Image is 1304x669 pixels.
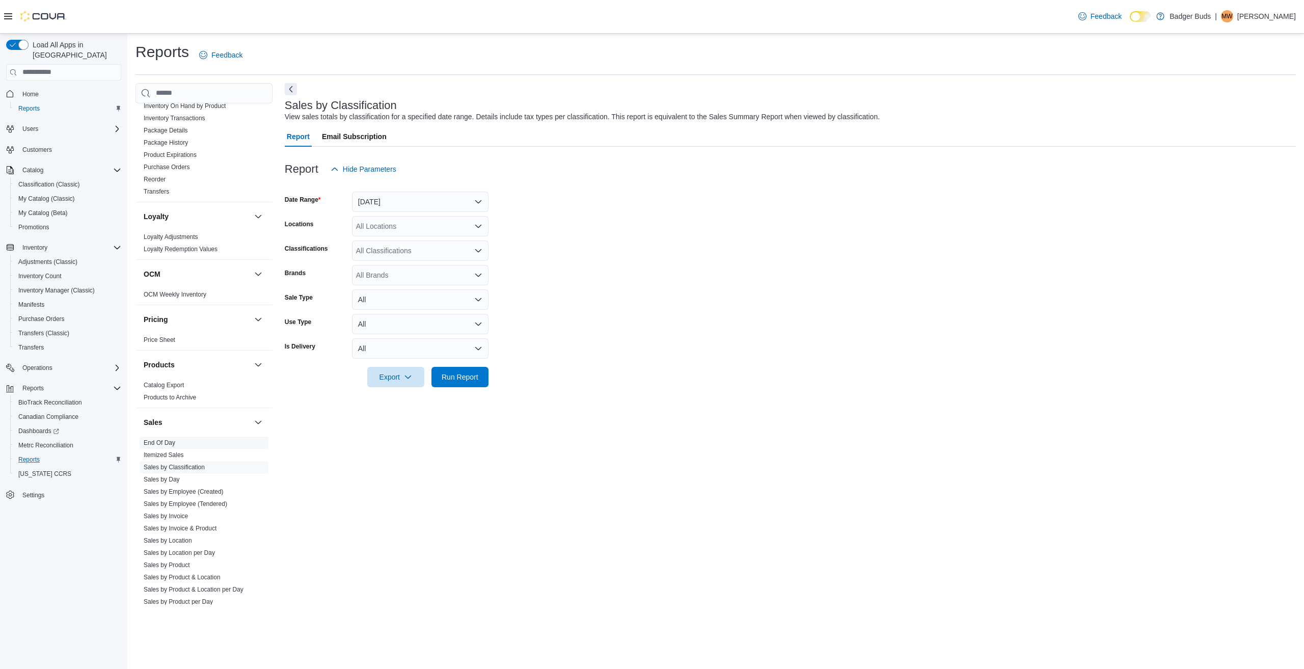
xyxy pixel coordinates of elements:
button: Operations [2,361,125,375]
span: Customers [18,143,121,156]
span: Operations [22,364,52,372]
a: Sales by Product per Day [144,598,213,605]
button: Transfers (Classic) [10,326,125,340]
label: Use Type [285,318,311,326]
span: Sales by Employee (Created) [144,488,224,496]
span: Price Sheet [144,336,175,344]
label: Classifications [285,245,328,253]
span: Loyalty Adjustments [144,233,198,241]
button: Promotions [10,220,125,234]
div: Loyalty [135,231,273,259]
button: [DATE] [352,192,488,212]
span: Manifests [18,301,44,309]
h3: Products [144,360,175,370]
span: Manifests [14,299,121,311]
button: Purchase Orders [10,312,125,326]
button: Open list of options [474,247,482,255]
button: Reports [10,101,125,116]
label: Sale Type [285,293,313,302]
span: Run Report [442,372,478,382]
img: Cova [20,11,66,21]
button: Pricing [144,314,250,325]
a: Product Expirations [144,151,197,158]
button: Inventory [2,240,125,255]
span: Reorder [144,175,166,183]
span: Email Subscription [322,126,387,147]
a: My Catalog (Beta) [14,207,72,219]
label: Date Range [285,196,321,204]
span: Adjustments (Classic) [18,258,77,266]
button: Inventory Count [10,269,125,283]
span: Transfers [144,188,169,196]
button: Reports [2,381,125,395]
button: Export [367,367,424,387]
span: Users [18,123,121,135]
span: Transfers [18,343,44,352]
button: Inventory Manager (Classic) [10,283,125,298]
h3: Report [285,163,318,175]
a: Promotions [14,221,53,233]
button: Loyalty [144,211,250,222]
span: Customers [22,146,52,154]
a: Package Details [144,127,188,134]
span: Itemized Sales [144,451,184,459]
input: Dark Mode [1130,11,1151,22]
a: Products to Archive [144,394,196,401]
a: Sales by Product & Location [144,574,221,581]
label: Brands [285,269,306,277]
button: Loyalty [252,210,264,223]
span: MW [1221,10,1232,22]
a: Classification (Classic) [14,178,84,191]
span: BioTrack Reconciliation [18,398,82,407]
span: Settings [18,488,121,501]
a: BioTrack Reconciliation [14,396,86,409]
span: My Catalog (Beta) [18,209,68,217]
h3: OCM [144,269,160,279]
button: All [352,289,488,310]
span: My Catalog (Beta) [14,207,121,219]
button: Reports [10,452,125,467]
a: Adjustments (Classic) [14,256,81,268]
button: Classification (Classic) [10,177,125,192]
span: Report [287,126,310,147]
span: Reports [14,453,121,466]
span: Classification (Classic) [18,180,80,189]
a: Home [18,88,43,100]
a: Dashboards [10,424,125,438]
span: Reports [18,104,40,113]
span: Sales by Invoice & Product [144,524,216,532]
span: Inventory Count [14,270,121,282]
label: Is Delivery [285,342,315,351]
span: Hide Parameters [343,164,396,174]
button: Open list of options [474,222,482,230]
button: Users [2,122,125,136]
a: Sales by Employee (Created) [144,488,224,495]
button: All [352,338,488,359]
span: Inventory Manager (Classic) [14,284,121,297]
p: Badger Buds [1170,10,1211,22]
span: Promotions [14,221,121,233]
a: Reorder [144,176,166,183]
button: Operations [18,362,57,374]
button: Hide Parameters [327,159,400,179]
button: Customers [2,142,125,157]
span: Sales by Location per Day [144,549,215,557]
button: Manifests [10,298,125,312]
span: Washington CCRS [14,468,121,480]
button: Products [144,360,250,370]
button: Next [285,83,297,95]
span: Product Expirations [144,151,197,159]
span: Inventory Manager (Classic) [18,286,95,295]
span: Sales by Employee (Tendered) [144,500,227,508]
span: End Of Day [144,439,175,447]
span: Classification (Classic) [14,178,121,191]
button: Metrc Reconciliation [10,438,125,452]
span: Load All Apps in [GEOGRAPHIC_DATA] [29,40,121,60]
button: Products [252,359,264,371]
button: My Catalog (Beta) [10,206,125,220]
span: Settings [22,491,44,499]
p: [PERSON_NAME] [1237,10,1296,22]
button: Canadian Compliance [10,410,125,424]
span: Home [22,90,39,98]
